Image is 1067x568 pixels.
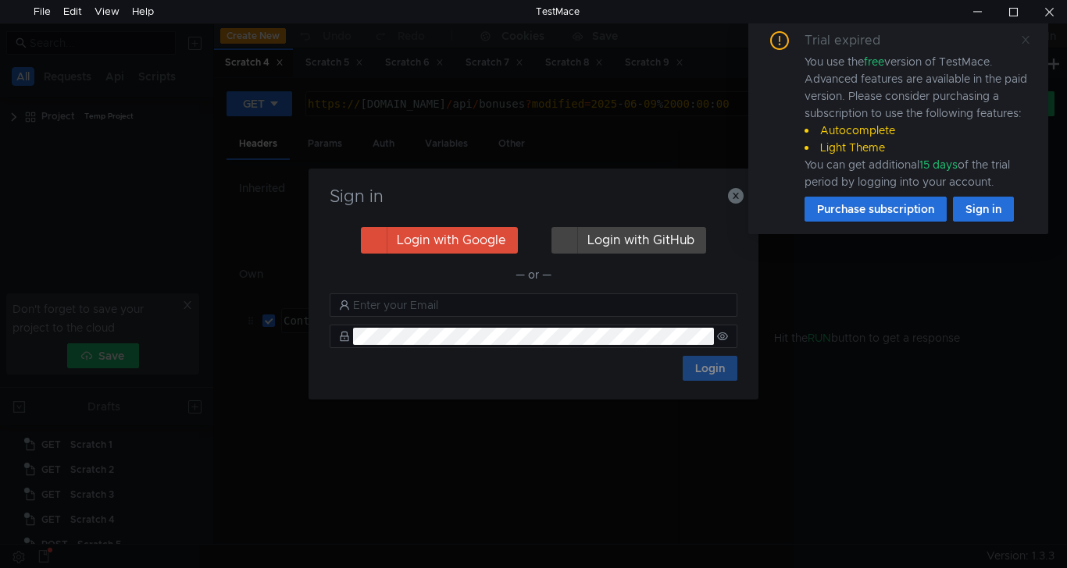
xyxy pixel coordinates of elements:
li: Autocomplete [805,122,1030,139]
div: You use the version of TestMace. Advanced features are available in the paid version. Please cons... [805,53,1030,190]
button: Login with Google [361,227,518,254]
button: Login with GitHub [551,227,706,254]
li: Light Theme [805,139,1030,156]
div: — or — [330,265,737,284]
div: Trial expired [805,31,899,50]
span: 15 days [919,158,958,172]
h3: Sign in [327,187,740,206]
button: Sign in [953,197,1014,222]
button: Purchase subscription [805,197,947,222]
input: Enter your Email [353,296,728,314]
div: You can get additional of the trial period by logging into your account. [805,156,1030,190]
span: free [864,55,884,69]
